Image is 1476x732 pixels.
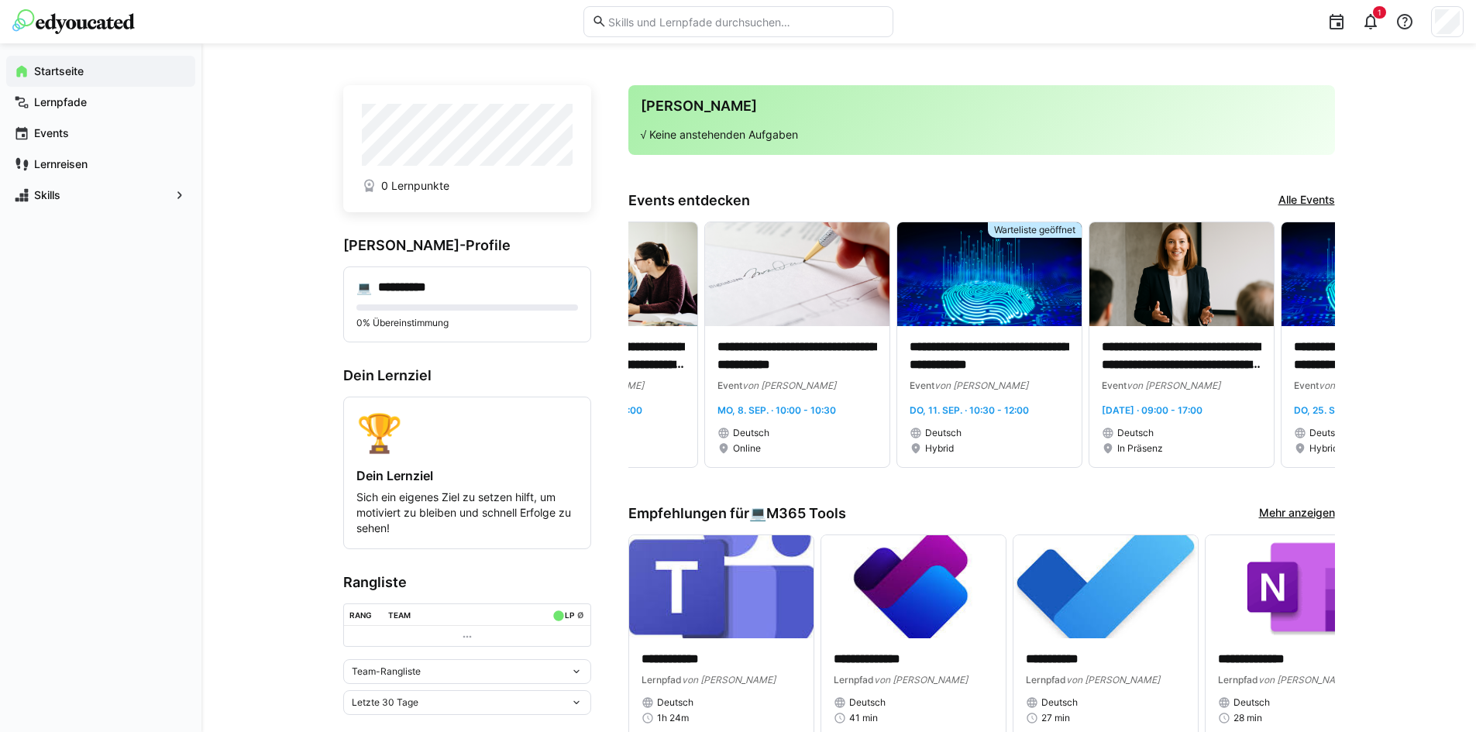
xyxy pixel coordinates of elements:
span: Deutsch [1117,427,1154,439]
span: Do, 11. Sep. · 10:30 - 12:00 [910,404,1029,416]
a: ø [577,607,584,620]
span: von [PERSON_NAME] [1066,674,1160,686]
span: Letzte 30 Tage [352,696,418,709]
img: image [629,535,814,639]
div: Team [388,610,411,620]
span: von [PERSON_NAME] [682,674,776,686]
span: In Präsenz [1117,442,1163,455]
h3: [PERSON_NAME] [641,98,1323,115]
span: Lernpfad [834,674,874,686]
h3: Empfehlungen für [628,505,846,522]
div: Rang [349,610,372,620]
img: image [1206,535,1390,639]
img: image [1013,535,1198,639]
span: Event [1294,380,1319,391]
h3: Rangliste [343,574,591,591]
span: 41 min [849,712,878,724]
a: Alle Events [1278,192,1335,209]
span: 27 min [1041,712,1070,724]
img: image [897,222,1082,326]
span: von [PERSON_NAME] [550,380,644,391]
span: Hybrid [1309,442,1338,455]
span: von [PERSON_NAME] [934,380,1028,391]
a: Mehr anzeigen [1259,505,1335,522]
span: Deutsch [849,696,886,709]
span: Do, 25. Sep. · 10:00 - 11:30 [1294,404,1415,416]
span: M365 Tools [766,505,846,522]
span: Warteliste geöffnet [994,224,1075,236]
span: Event [910,380,934,391]
span: von [PERSON_NAME] [874,674,968,686]
h3: Dein Lernziel [343,367,591,384]
span: Team-Rangliste [352,665,421,678]
span: von [PERSON_NAME] [1319,380,1412,391]
span: 28 min [1233,712,1262,724]
span: Mo, 8. Sep. · 10:00 - 10:30 [717,404,836,416]
p: √ Keine anstehenden Aufgaben [641,127,1323,143]
span: Lernpfad [642,674,682,686]
img: image [705,222,889,326]
span: von [PERSON_NAME] [1127,380,1220,391]
div: 💻️ [749,505,846,522]
span: Lernpfad [1026,674,1066,686]
span: Event [1102,380,1127,391]
div: LP [565,610,574,620]
span: Deutsch [925,427,962,439]
span: Deutsch [733,427,769,439]
span: Lernpfad [1218,674,1258,686]
img: image [1282,222,1466,326]
span: 1 [1378,8,1381,17]
img: image [1089,222,1274,326]
span: Deutsch [1233,696,1270,709]
span: Deutsch [1309,427,1346,439]
h3: [PERSON_NAME]-Profile [343,237,591,254]
h3: Events entdecken [628,192,750,209]
div: 🏆 [356,410,578,455]
div: 💻️ [356,280,372,295]
span: Hybrid [925,442,954,455]
p: 0% Übereinstimmung [356,317,578,329]
h4: Dein Lernziel [356,468,578,483]
span: von [PERSON_NAME] [1258,674,1352,686]
span: von [PERSON_NAME] [742,380,836,391]
span: [DATE] · 09:00 - 17:00 [1102,404,1202,416]
img: image [821,535,1006,639]
p: Sich ein eigenes Ziel zu setzen hilft, um motiviert zu bleiben und schnell Erfolge zu sehen! [356,490,578,536]
span: 1h 24m [657,712,689,724]
span: Online [733,442,761,455]
span: Deutsch [657,696,693,709]
input: Skills und Lernpfade durchsuchen… [607,15,884,29]
span: 0 Lernpunkte [381,178,449,194]
span: Event [717,380,742,391]
span: Deutsch [1041,696,1078,709]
